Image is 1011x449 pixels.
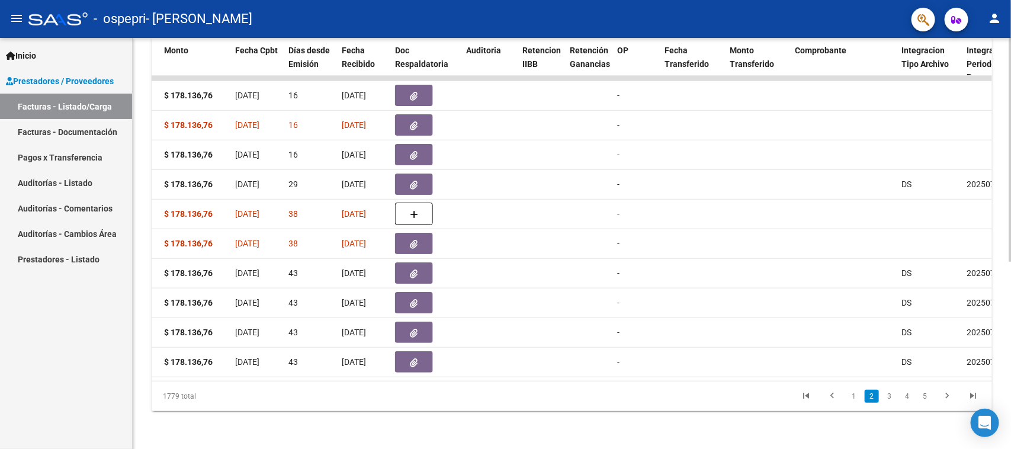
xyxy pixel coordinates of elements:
[164,91,213,100] strong: $ 178.136,76
[288,209,298,219] span: 38
[967,268,995,278] span: 202507
[288,328,298,337] span: 43
[235,357,259,367] span: [DATE]
[164,239,213,248] strong: $ 178.136,76
[790,38,897,90] datatable-header-cell: Comprobante
[936,390,958,403] a: go to next page
[342,268,366,278] span: [DATE]
[235,179,259,189] span: [DATE]
[617,120,620,130] span: -
[461,38,518,90] datatable-header-cell: Auditoria
[164,209,213,219] strong: $ 178.136,76
[918,390,932,403] a: 5
[845,386,863,406] li: page 1
[235,298,259,307] span: [DATE]
[967,179,995,189] span: 202507
[9,11,24,25] mat-icon: menu
[617,209,620,219] span: -
[6,49,36,62] span: Inicio
[565,38,612,90] datatable-header-cell: Retención Ganancias
[916,386,934,406] li: page 5
[164,46,188,55] span: Monto
[612,38,660,90] datatable-header-cell: OP
[901,46,949,69] span: Integracion Tipo Archivo
[522,46,561,69] span: Retencion IIBB
[881,386,898,406] li: page 3
[235,46,278,55] span: Fecha Cpbt
[235,239,259,248] span: [DATE]
[821,390,843,403] a: go to previous page
[235,150,259,159] span: [DATE]
[230,38,284,90] datatable-header-cell: Fecha Cpbt
[164,357,213,367] strong: $ 178.136,76
[967,357,995,367] span: 202507
[967,328,995,337] span: 202507
[146,6,252,32] span: - [PERSON_NAME]
[863,386,881,406] li: page 2
[901,268,911,278] span: DS
[342,46,375,69] span: Fecha Recibido
[901,328,911,337] span: DS
[342,357,366,367] span: [DATE]
[518,38,565,90] datatable-header-cell: Retencion IIBB
[342,179,366,189] span: [DATE]
[288,150,298,159] span: 16
[901,357,911,367] span: DS
[288,91,298,100] span: 16
[342,328,366,337] span: [DATE]
[898,386,916,406] li: page 4
[288,357,298,367] span: 43
[342,91,366,100] span: [DATE]
[617,91,620,100] span: -
[164,120,213,130] strong: $ 178.136,76
[164,298,213,307] strong: $ 178.136,76
[617,357,620,367] span: -
[617,46,628,55] span: OP
[390,38,461,90] datatable-header-cell: Doc Respaldatoria
[617,179,620,189] span: -
[901,298,911,307] span: DS
[235,328,259,337] span: [DATE]
[164,150,213,159] strong: $ 178.136,76
[342,298,366,307] span: [DATE]
[288,239,298,248] span: 38
[288,120,298,130] span: 16
[342,150,366,159] span: [DATE]
[897,38,962,90] datatable-header-cell: Integracion Tipo Archivo
[987,11,1002,25] mat-icon: person
[6,75,114,88] span: Prestadores / Proveedores
[900,390,914,403] a: 4
[164,268,213,278] strong: $ 178.136,76
[971,409,999,437] div: Open Intercom Messenger
[967,298,995,307] span: 202507
[342,120,366,130] span: [DATE]
[617,150,620,159] span: -
[395,46,448,69] span: Doc Respaldatoria
[882,390,897,403] a: 3
[617,268,620,278] span: -
[288,298,298,307] span: 43
[337,38,390,90] datatable-header-cell: Fecha Recibido
[962,390,984,403] a: go to last page
[665,46,709,69] span: Fecha Transferido
[235,268,259,278] span: [DATE]
[342,209,366,219] span: [DATE]
[288,46,330,69] span: Días desde Emisión
[288,268,298,278] span: 43
[466,46,501,55] span: Auditoria
[730,46,774,69] span: Monto Transferido
[617,239,620,248] span: -
[342,239,366,248] span: [DATE]
[795,390,817,403] a: go to first page
[570,46,610,69] span: Retención Ganancias
[284,38,337,90] datatable-header-cell: Días desde Emisión
[865,390,879,403] a: 2
[617,298,620,307] span: -
[164,179,213,189] strong: $ 178.136,76
[235,120,259,130] span: [DATE]
[660,38,725,90] datatable-header-cell: Fecha Transferido
[617,328,620,337] span: -
[152,381,317,411] div: 1779 total
[235,209,259,219] span: [DATE]
[288,179,298,189] span: 29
